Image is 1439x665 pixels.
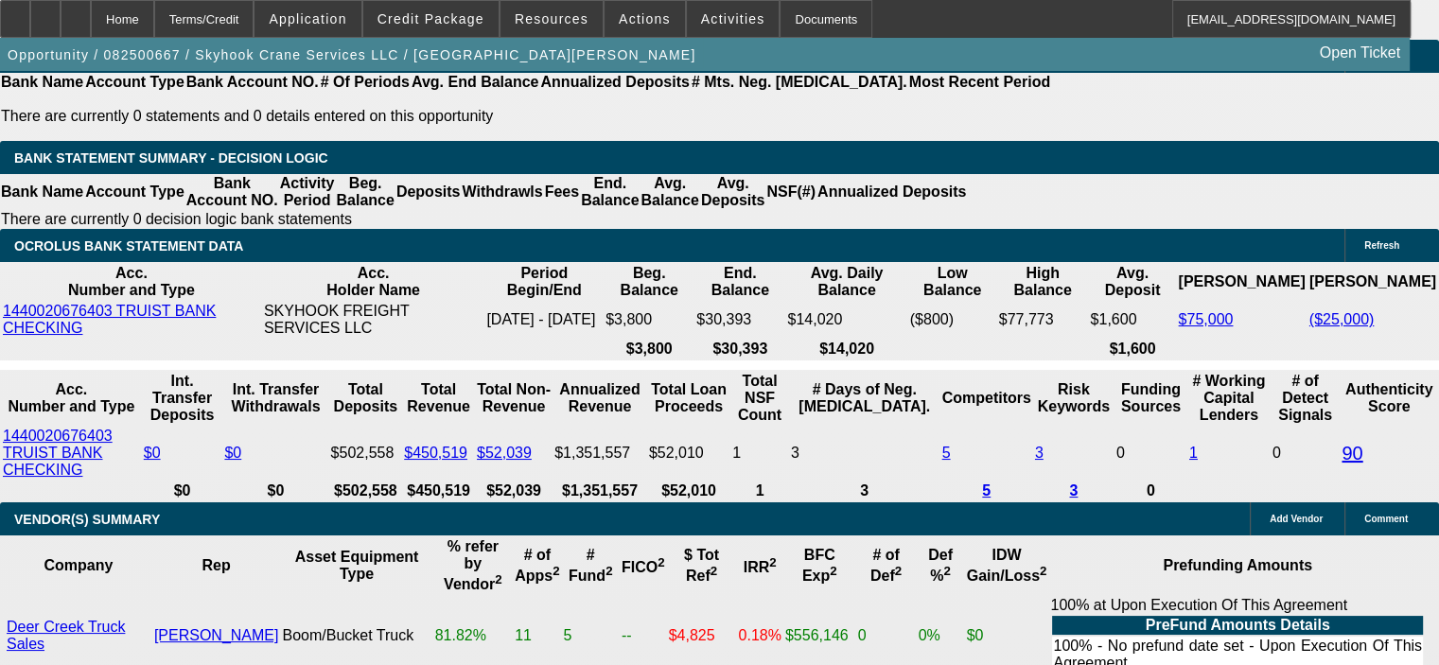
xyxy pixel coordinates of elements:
[554,445,645,462] div: $1,351,557
[786,264,906,300] th: Avg. Daily Balance
[395,174,462,210] th: Deposits
[476,481,552,500] th: $52,039
[786,302,906,338] td: $14,020
[967,547,1047,584] b: IDW Gain/Loss
[411,73,540,92] th: Avg. End Balance
[84,73,185,92] th: Account Type
[1089,340,1175,359] th: $1,600
[941,372,1032,425] th: Competitors
[2,372,141,425] th: Acc. Number and Type
[8,47,695,62] span: Opportunity / 082500667 / Skyhook Crane Services LLC / [GEOGRAPHIC_DATA][PERSON_NAME]
[330,372,402,425] th: Total Deposits
[335,174,395,210] th: Beg. Balance
[765,174,816,210] th: NSF(#)
[263,264,483,300] th: Acc. Holder Name
[143,372,222,425] th: Int. Transfer Deposits
[942,445,951,461] a: 5
[648,372,729,425] th: Total Loan Proceeds
[330,481,402,500] th: $502,558
[769,555,776,569] sup: 2
[404,445,467,461] a: $450,519
[1312,37,1408,69] a: Open Ticket
[495,572,501,586] sup: 2
[476,372,552,425] th: Total Non-Revenue
[700,174,766,210] th: Avg. Deposits
[998,264,1088,300] th: High Balance
[786,340,906,359] th: $14,020
[295,549,419,582] b: Asset Equipment Type
[1115,427,1186,480] td: 0
[144,445,161,461] a: $0
[403,481,474,500] th: $450,519
[622,559,665,575] b: FICO
[500,1,603,37] button: Resources
[580,174,640,210] th: End. Balance
[515,11,588,26] span: Resources
[731,372,788,425] th: Sum of the Total NSF Count and Total Overdraft Fee Count from Ocrolus
[1364,240,1399,251] span: Refresh
[1035,445,1044,461] a: 3
[928,547,953,584] b: Def %
[154,627,279,643] a: [PERSON_NAME]
[790,481,939,500] th: 3
[224,445,241,461] a: $0
[648,427,729,480] td: $52,010
[605,564,612,578] sup: 2
[3,303,216,336] a: 1440020676403 TRUIST BANK CHECKING
[279,174,336,210] th: Activity Period
[485,264,603,300] th: Period Begin/End
[1069,482,1078,499] a: 3
[605,302,693,338] td: $3,800
[485,302,603,338] td: [DATE] - [DATE]
[1342,443,1362,464] a: 90
[377,11,484,26] span: Credit Package
[1178,311,1233,327] a: $75,000
[687,1,780,37] button: Activities
[1163,557,1312,573] b: Prefunding Amounts
[1364,514,1408,524] span: Comment
[263,302,483,338] td: SKYHOOK FREIGHT SERVICES LLC
[1177,264,1306,300] th: [PERSON_NAME]
[330,427,402,480] td: $502,558
[1188,372,1270,425] th: # Working Capital Lenders
[695,340,784,359] th: $30,393
[1341,372,1437,425] th: Authenticity Score
[731,427,788,480] td: 1
[982,482,991,499] a: 5
[998,302,1088,338] td: $77,773
[14,150,328,166] span: Bank Statement Summary - Decision Logic
[444,538,502,592] b: % refer by Vendor
[790,427,939,480] td: 3
[1272,372,1340,425] th: # of Detect Signals
[544,174,580,210] th: Fees
[477,445,532,461] a: $52,039
[515,547,559,584] b: # of Apps
[605,340,693,359] th: $3,800
[7,619,125,652] a: Deer Creek Truck Sales
[1270,514,1323,524] span: Add Vendor
[1089,302,1175,338] td: $1,600
[569,547,613,584] b: # Fund
[701,11,765,26] span: Activities
[640,174,699,210] th: Avg. Balance
[802,547,837,584] b: BFC Exp
[605,264,693,300] th: Beg. Balance
[648,481,729,500] th: $52,010
[1,108,1050,125] p: There are currently 0 statements and 0 details entered on this opportunity
[14,238,243,254] span: OCROLUS BANK STATEMENT DATA
[143,481,222,500] th: $0
[403,372,474,425] th: Total Revenue
[909,302,996,338] td: ($800)
[14,512,160,527] span: VENDOR(S) SUMMARY
[539,73,690,92] th: Annualized Deposits
[320,73,411,92] th: # Of Periods
[553,481,646,500] th: $1,351,557
[658,555,664,569] sup: 2
[363,1,499,37] button: Credit Package
[254,1,360,37] button: Application
[908,73,1051,92] th: Most Recent Period
[1308,264,1437,300] th: [PERSON_NAME]
[744,559,777,575] b: IRR
[1146,617,1330,633] b: PreFund Amounts Details
[269,11,346,26] span: Application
